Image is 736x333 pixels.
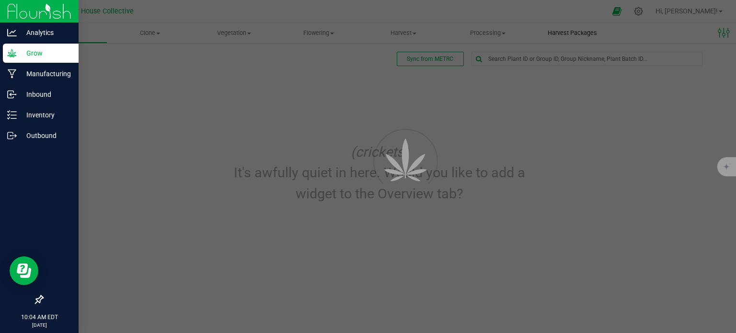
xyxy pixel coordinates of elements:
p: [DATE] [4,322,74,329]
inline-svg: Grow [7,48,17,58]
p: 10:04 AM EDT [4,313,74,322]
inline-svg: Manufacturing [7,69,17,79]
p: Manufacturing [17,68,74,80]
inline-svg: Analytics [7,28,17,37]
inline-svg: Inventory [7,110,17,120]
p: Inventory [17,109,74,121]
inline-svg: Inbound [7,90,17,99]
p: Outbound [17,130,74,141]
p: Grow [17,47,74,59]
p: Inbound [17,89,74,100]
iframe: Resource center [10,256,38,285]
p: Analytics [17,27,74,38]
inline-svg: Outbound [7,131,17,140]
